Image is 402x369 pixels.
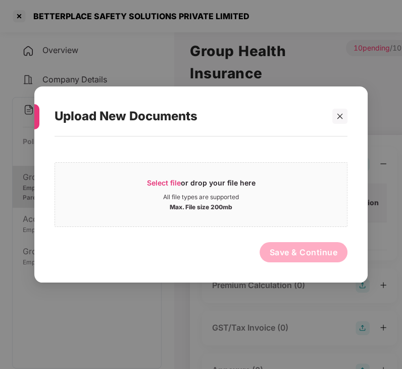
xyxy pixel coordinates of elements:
[163,193,239,201] div: All file types are supported
[147,178,181,187] span: Select file
[260,242,348,262] button: Save & Continue
[147,178,256,193] div: or drop your file here
[55,170,347,219] span: Select fileor drop your file hereAll file types are supportedMax. File size 200mb
[55,97,323,136] div: Upload New Documents
[336,113,343,120] span: close
[170,201,232,211] div: Max. File size 200mb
